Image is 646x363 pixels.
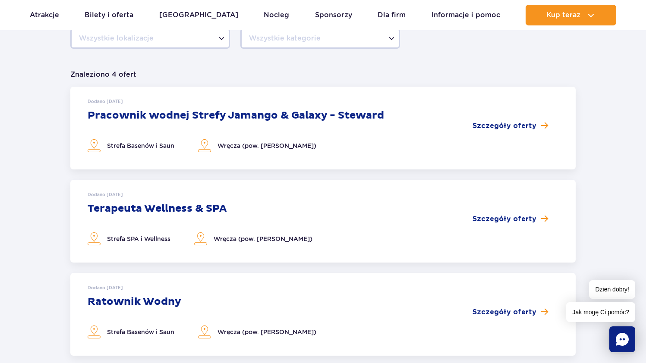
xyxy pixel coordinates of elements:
[473,121,536,131] span: Szczegóły oferty
[88,232,170,245] li: Strefa SPA i Wellness
[473,307,536,317] span: Szczegóły oferty
[315,5,352,25] a: Sponsorzy
[88,109,384,122] h3: Pracownik wodnej Strefy Jamango & Galaxy - Steward
[473,307,548,317] a: Szczegóły oferty
[30,5,59,25] a: Atrakcje
[198,325,316,338] li: Wręcza (pow. [PERSON_NAME])
[566,302,635,322] span: Jak mogę Ci pomóc?
[88,97,384,106] p: Dodano [DATE]
[546,11,580,19] span: Kup teraz
[194,232,207,245] img: localization
[526,5,616,25] button: Kup teraz
[432,5,500,25] a: Informacje i pomoc
[88,325,101,338] img: localization
[70,69,576,80] h2: Znaleziono 4 ofert
[88,295,316,308] h3: Ratownik Wodny
[264,5,289,25] a: Nocleg
[609,326,635,352] div: Chat
[88,325,174,338] li: Strefa Basenów i Saun
[79,34,154,42] span: Wszystkie lokalizacje
[159,5,238,25] a: [GEOGRAPHIC_DATA]
[194,232,312,245] li: Wręcza (pow. [PERSON_NAME])
[198,139,211,152] img: localization
[88,283,316,292] p: Dodano [DATE]
[85,5,133,25] a: Bilety i oferta
[88,190,312,199] p: Dodano [DATE]
[473,214,548,224] a: Szczegóły oferty
[473,214,536,224] span: Szczegóły oferty
[473,121,548,131] a: Szczegóły oferty
[88,202,312,215] h3: Terapeuta Wellness & SPA
[198,139,316,152] li: Wręcza (pow. [PERSON_NAME])
[88,232,101,245] img: localization
[198,325,211,338] img: localization
[249,34,321,42] span: Wszystkie kategorie
[589,280,635,299] span: Dzień dobry!
[88,139,101,152] img: localization
[378,5,406,25] a: Dla firm
[88,139,174,152] li: Strefa Basenów i Saun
